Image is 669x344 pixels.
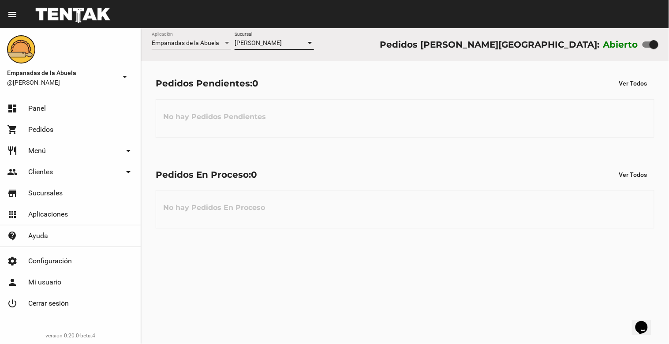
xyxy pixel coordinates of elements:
span: Pedidos [28,125,53,134]
button: Ver Todos [612,167,654,183]
mat-icon: menu [7,9,18,20]
span: Ver Todos [619,171,647,178]
span: Clientes [28,168,53,176]
mat-icon: dashboard [7,103,18,114]
span: Configuración [28,257,72,265]
mat-icon: settings [7,256,18,266]
mat-icon: person [7,277,18,288]
div: Pedidos En Proceso: [156,168,257,182]
mat-icon: apps [7,209,18,220]
mat-icon: restaurant [7,146,18,156]
label: Abierto [603,37,639,52]
span: Menú [28,146,46,155]
mat-icon: people [7,167,18,177]
span: 0 [251,169,257,180]
span: [PERSON_NAME] [235,39,282,46]
mat-icon: shopping_cart [7,124,18,135]
span: @[PERSON_NAME] [7,78,116,87]
iframe: chat widget [632,309,660,335]
h3: No hay Pedidos Pendientes [156,104,273,130]
mat-icon: arrow_drop_down [123,167,134,177]
div: Pedidos Pendientes: [156,76,258,90]
span: Sucursales [28,189,63,198]
div: version 0.20.0-beta.4 [7,331,134,340]
span: Cerrar sesión [28,299,69,308]
span: Ver Todos [619,80,647,87]
img: f0136945-ed32-4f7c-91e3-a375bc4bb2c5.png [7,35,35,64]
span: Empanadas de la Abuela [152,39,219,46]
span: Ayuda [28,232,48,240]
span: Panel [28,104,46,113]
mat-icon: arrow_drop_down [120,71,130,82]
span: Aplicaciones [28,210,68,219]
span: Empanadas de la Abuela [7,67,116,78]
div: Pedidos [PERSON_NAME][GEOGRAPHIC_DATA]: [380,37,599,52]
span: 0 [252,78,258,89]
h3: No hay Pedidos En Proceso [156,194,272,221]
mat-icon: store [7,188,18,198]
span: Mi usuario [28,278,61,287]
mat-icon: power_settings_new [7,298,18,309]
button: Ver Todos [612,75,654,91]
mat-icon: contact_support [7,231,18,241]
mat-icon: arrow_drop_down [123,146,134,156]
